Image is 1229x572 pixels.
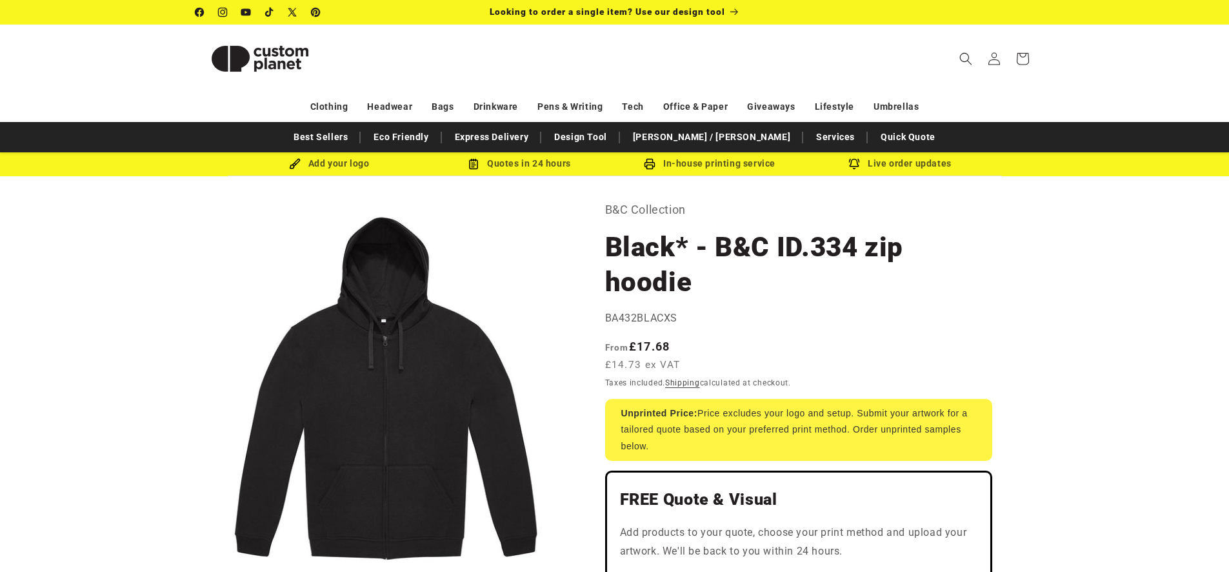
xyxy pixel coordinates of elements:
p: B&C Collection [605,199,992,220]
a: Office & Paper [663,96,728,118]
div: Quotes in 24 hours [425,156,615,172]
a: [PERSON_NAME] / [PERSON_NAME] [626,126,797,148]
a: Pens & Writing [537,96,603,118]
a: Design Tool [548,126,614,148]
div: Taxes included. calculated at checkout. [605,376,992,389]
span: £14.73 ex VAT [605,358,681,373]
a: Giveaways [747,96,795,118]
a: Best Sellers [287,126,354,148]
a: Eco Friendly [367,126,435,148]
a: Headwear [367,96,412,118]
span: BA432BLACXS [605,312,678,324]
a: Custom Planet [190,25,329,92]
a: Bags [432,96,454,118]
span: From [605,342,629,352]
a: Lifestyle [815,96,854,118]
strong: Unprinted Price: [621,408,698,418]
h2: FREE Quote & Visual [620,489,977,510]
img: Brush Icon [289,158,301,170]
a: Quick Quote [874,126,942,148]
a: Umbrellas [874,96,919,118]
summary: Search [952,45,980,73]
img: Order updates [848,158,860,170]
div: Price excludes your logo and setup. Submit your artwork for a tailored quote based on your prefer... [605,399,992,461]
a: Clothing [310,96,348,118]
a: Services [810,126,861,148]
img: Order Updates Icon [468,158,479,170]
img: Custom Planet [195,30,325,88]
div: In-house printing service [615,156,805,172]
span: Looking to order a single item? Use our design tool [490,6,725,17]
p: Add products to your quote, choose your print method and upload your artwork. We'll be back to yo... [620,524,977,561]
div: Add your logo [234,156,425,172]
a: Express Delivery [448,126,535,148]
a: Drinkware [474,96,518,118]
img: In-house printing [644,158,655,170]
strong: £17.68 [605,340,670,353]
a: Shipping [665,378,700,387]
h1: Black* - B&C ID.334 zip hoodie [605,230,992,300]
div: Live order updates [805,156,995,172]
a: Tech [622,96,643,118]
